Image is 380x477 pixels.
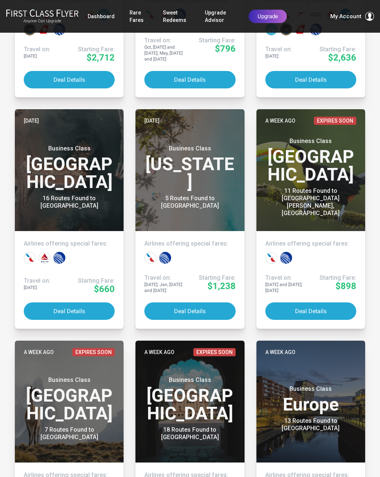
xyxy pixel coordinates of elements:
button: My Account [330,12,374,21]
h3: [GEOGRAPHIC_DATA] [24,145,115,191]
span: Expires Soon [314,117,356,125]
div: 16 Routes Found to [GEOGRAPHIC_DATA] [28,195,110,210]
h3: [GEOGRAPHIC_DATA] [144,376,235,422]
a: Upgrade [249,10,287,23]
time: A week ago [24,348,54,356]
div: 7 Routes Found to [GEOGRAPHIC_DATA] [28,426,110,441]
h3: Europe [265,385,356,413]
a: Upgrade Advisor [205,6,234,27]
div: United [53,252,65,264]
button: Deal Details [265,71,356,88]
h3: [US_STATE] [144,145,235,191]
small: Business Class [28,376,110,384]
small: Business Class [28,145,110,152]
small: Business Class [270,385,352,393]
div: American Airlines [24,252,36,264]
div: 11 Routes Found to [GEOGRAPHIC_DATA][PERSON_NAME], [GEOGRAPHIC_DATA] [270,187,352,217]
small: Anyone Can Upgrade [6,19,79,24]
h4: Airlines offering special fares: [144,240,235,247]
a: Dashboard [88,10,115,23]
time: [DATE] [24,117,39,125]
div: United [159,252,171,264]
div: 18 Routes Found to [GEOGRAPHIC_DATA] [149,426,231,441]
a: Sweet Redeems [163,6,190,27]
div: United [280,252,292,264]
a: [DATE]Business Class[GEOGRAPHIC_DATA]16 Routes Found to [GEOGRAPHIC_DATA]Airlines offering specia... [15,109,124,329]
button: Deal Details [144,71,235,88]
time: [DATE] [144,117,160,125]
h4: Airlines offering special fares: [24,240,115,247]
img: First Class Flyer [6,9,79,17]
button: Deal Details [144,302,235,320]
time: A week ago [265,348,295,356]
div: American Airlines [265,252,277,264]
h4: Airlines offering special fares: [265,240,356,247]
div: 13 Routes Found to [GEOGRAPHIC_DATA] [270,417,352,432]
button: Deal Details [265,302,356,320]
small: Business Class [270,137,352,145]
a: Rare Fares [130,6,148,27]
button: Deal Details [24,71,115,88]
div: American Airlines [144,252,156,264]
div: 5 Routes Found to [GEOGRAPHIC_DATA] [149,195,231,210]
small: Business Class [149,376,231,384]
span: My Account [330,12,361,21]
div: Delta Airlines [39,252,50,264]
time: A week ago [265,117,295,125]
h3: [GEOGRAPHIC_DATA] [24,376,115,422]
a: [DATE]Business Class[US_STATE]5 Routes Found to [GEOGRAPHIC_DATA]Airlines offering special fares:... [135,109,244,329]
a: A week agoExpires SoonBusiness Class[GEOGRAPHIC_DATA]11 Routes Found to [GEOGRAPHIC_DATA][PERSON_... [256,109,365,329]
time: A week ago [144,348,174,356]
button: Deal Details [24,302,115,320]
small: Business Class [149,145,231,152]
span: Expires Soon [193,348,236,356]
a: First Class FlyerAnyone Can Upgrade [6,9,79,24]
h3: [GEOGRAPHIC_DATA] [265,137,356,184]
span: Expires Soon [72,348,115,356]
